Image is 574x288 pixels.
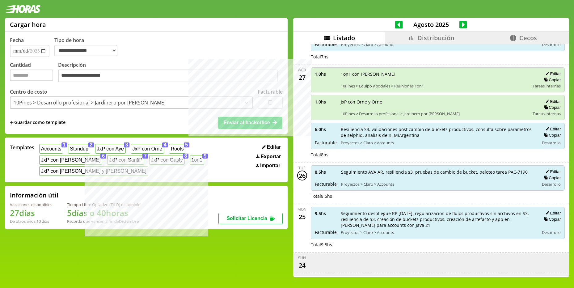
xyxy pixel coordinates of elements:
h2: Información útil [10,191,58,199]
div: Total 7 hs [311,54,565,60]
span: Cecos [519,34,537,42]
div: Recordá que vencen a fin de [67,218,140,224]
span: 6 [100,154,106,159]
button: JxP con [PERSON_NAME]6 [39,155,102,165]
button: Editar [544,71,561,76]
div: Total 8 hs [311,152,565,158]
span: +Guardar como template [10,119,65,126]
span: Tareas internas [533,83,561,89]
button: Roots5 [169,144,185,154]
button: JxP con Orne4 [131,144,164,154]
select: Tipo de hora [54,45,117,56]
span: Proyectos > Claro > Accounts [341,140,535,146]
span: Distribución [417,34,454,42]
span: 7 [142,154,148,159]
label: Cantidad [10,61,58,84]
span: Agosto 2025 [403,20,459,29]
span: Proyectos > Claro > Accounts [341,181,535,187]
label: Fecha [10,37,24,44]
span: 1on1 con [PERSON_NAME] [341,71,529,77]
button: Standup2 [68,144,90,154]
span: 8.5 hs [315,169,337,175]
span: 3 [124,142,130,147]
span: Importar [260,163,280,168]
div: Tue [298,165,306,171]
b: Diciembre [119,218,139,224]
div: 26 [297,171,307,180]
span: Desarrollo [542,140,561,146]
span: Templates [10,144,34,151]
button: JxP con [PERSON_NAME] y [PERSON_NAME] [39,166,148,176]
span: Tareas internas [533,111,561,116]
div: Sun [298,255,306,260]
div: 24 [297,260,307,270]
span: 1.0 hs [315,99,336,105]
button: JxP con SantiP7 [107,155,144,165]
span: Editar [267,144,281,150]
span: Seguimiento AVA AR, resiliencia s3, pruebas de cambio de bucket, peloteo tarea PAC-7190 [341,169,535,175]
h1: 27 días [10,207,52,218]
span: Facturable [315,229,336,235]
span: Desarrollo [542,42,561,47]
div: Total 8.5 hs [311,193,565,199]
button: JxP con Aye3 [95,144,126,154]
button: 1on19 [190,155,204,165]
div: De otros años: 10 días [10,218,52,224]
button: Solicitar Licencia [218,213,283,224]
span: 2 [88,142,94,147]
div: 25 [297,212,307,222]
span: 10Pines > Equipo y sociales > Reuniones 1on1 [341,83,529,89]
span: + [10,119,14,126]
button: Enviar al backoffice [218,117,282,129]
div: Mon [298,207,306,212]
button: Editar [544,99,561,104]
label: Descripción [58,61,283,84]
button: Editar [544,210,561,216]
input: Cantidad [10,70,53,81]
span: 9.5 hs [315,210,336,216]
div: Vacaciones disponibles [10,202,52,207]
span: 6.0 hs [315,126,336,132]
span: Desarrollo [542,230,561,235]
span: 5 [184,142,190,147]
button: Copiar [542,105,561,110]
div: 10Pines > Desarrollo profesional > Jardinero por [PERSON_NAME] [14,99,166,106]
span: 4 [162,142,168,147]
button: Exportar [254,154,283,160]
button: Editar [544,169,561,174]
label: Centro de costo [10,88,47,95]
button: Accounts1 [39,144,63,154]
button: Copiar [542,175,561,180]
div: Sat [299,276,306,281]
span: Facturable [315,140,336,146]
span: Seguimiento despliegue RP [DATE], regularizacion de flujos productivos sin archivos en S3, resili... [341,210,535,228]
h1: 5 días o 40 horas [67,207,140,218]
span: 1.0 hs [315,71,336,77]
div: scrollable content [293,44,569,276]
span: Enviar al backoffice [223,120,270,125]
span: Exportar [260,154,281,159]
button: Copiar [542,217,561,222]
span: JxP con Orne y Orne [341,99,529,105]
button: Copiar [542,77,561,83]
div: 27 [297,73,307,83]
div: Total 9.5 hs [311,242,565,248]
span: 9 [202,154,208,159]
span: 8 [183,154,189,159]
span: Proyectos > Claro > Accounts [341,230,535,235]
span: Desarrollo [542,181,561,187]
span: 10Pines > Desarrollo profesional > Jardinero por [PERSON_NAME] [341,111,529,116]
textarea: Descripción [58,70,278,83]
span: Facturable [315,41,337,47]
span: Resiliencia S3, validaciones post cambio de buckets productivos, consulta sobre parametros de sel... [341,126,535,138]
span: Listado [333,34,355,42]
button: JxP con Gasty8 [149,155,184,165]
span: 1 [61,142,67,147]
span: Proyectos > Claro > Accounts [341,42,535,47]
div: Tiempo Libre Optativo (TiLO) disponible [67,202,140,207]
button: Editar [260,144,283,150]
span: Facturable [315,181,337,187]
label: Facturable [258,88,283,95]
label: Tipo de hora [54,37,122,57]
h1: Cargar hora [10,20,46,29]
